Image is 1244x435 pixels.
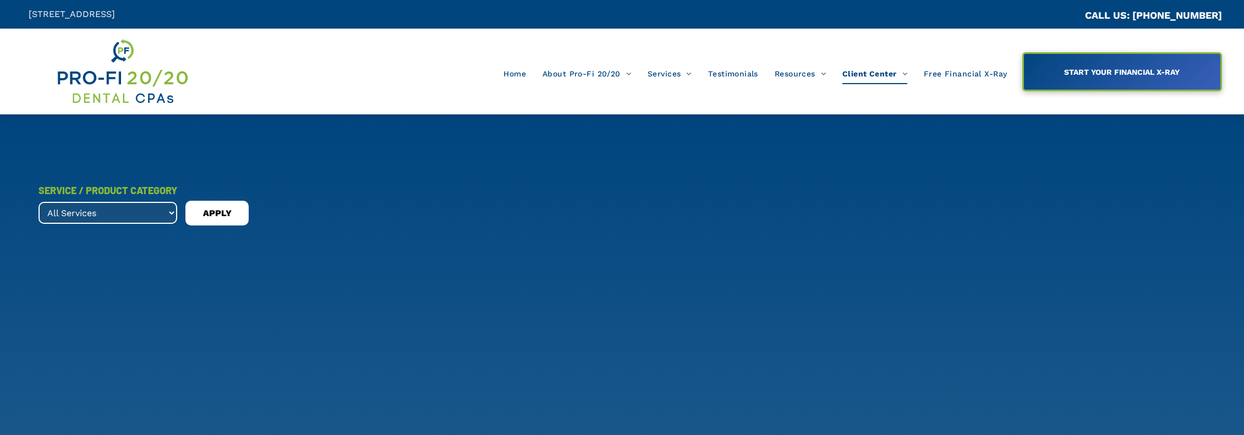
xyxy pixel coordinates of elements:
span: [STREET_ADDRESS] [29,9,115,19]
div: SERVICE / PRODUCT CATEGORY [39,180,177,200]
a: Testimonials [700,63,766,84]
a: CALL US: [PHONE_NUMBER] [1085,9,1222,21]
span: START YOUR FINANCIAL X-RAY [1060,62,1183,82]
span: APPLY [203,205,232,222]
a: START YOUR FINANCIAL X-RAY [1022,52,1223,91]
a: Resources [766,63,834,84]
a: About Pro-Fi 20/20 [534,63,639,84]
a: Home [495,63,534,84]
a: Free Financial X-Ray [916,63,1015,84]
a: Client Center [834,63,916,84]
span: CA::CALLC [1038,10,1085,21]
img: Get Dental CPA Consulting, Bookkeeping, & Bank Loans [56,37,189,106]
a: Services [639,63,700,84]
